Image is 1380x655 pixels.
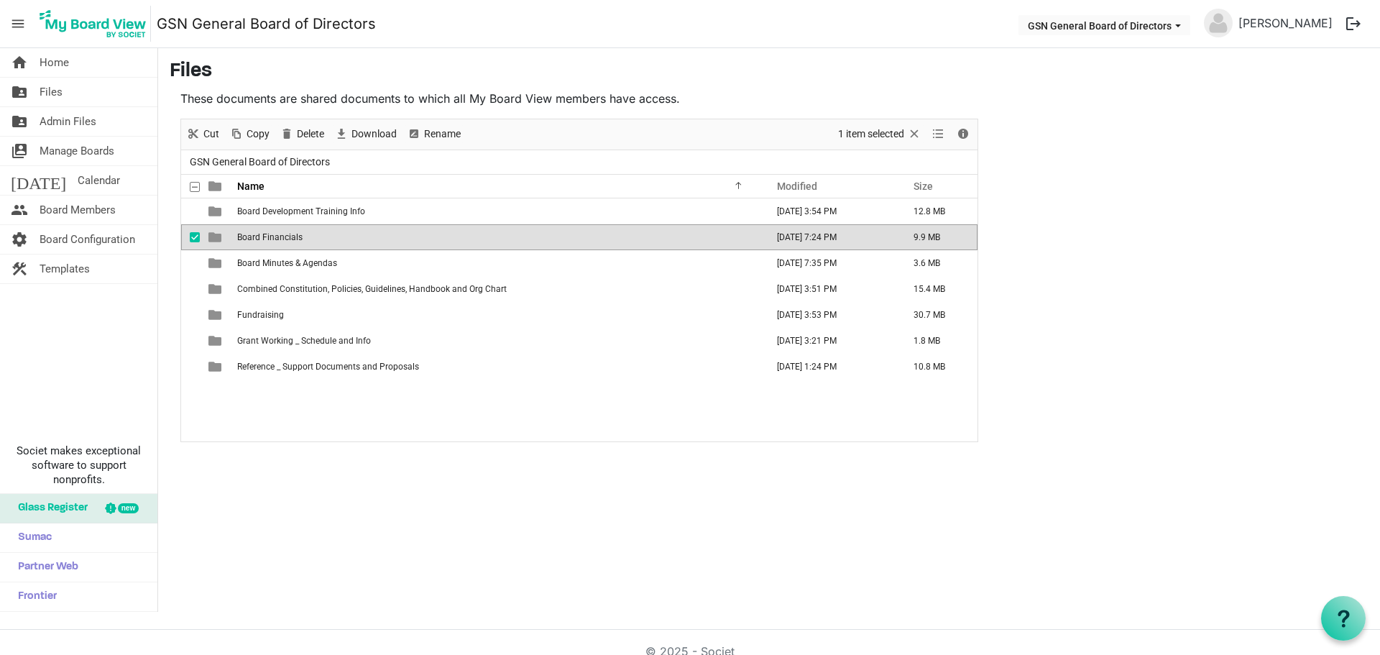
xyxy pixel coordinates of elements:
span: Files [40,78,63,106]
span: Societ makes exceptional software to support nonprofits. [6,444,151,487]
span: folder_shared [11,78,28,106]
span: Home [40,48,69,77]
span: Frontier [11,582,57,611]
span: Admin Files [40,107,96,136]
span: [DATE] [11,166,66,195]
span: home [11,48,28,77]
span: Manage Boards [40,137,114,165]
span: switch_account [11,137,28,165]
span: people [11,196,28,224]
span: Partner Web [11,553,78,582]
span: Board Configuration [40,225,135,254]
span: Sumac [11,523,52,552]
span: settings [11,225,28,254]
span: Board Members [40,196,116,224]
span: folder_shared [11,107,28,136]
div: new [118,503,139,513]
span: Templates [40,255,90,283]
span: Calendar [78,166,120,195]
span: Glass Register [11,494,88,523]
span: construction [11,255,28,283]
